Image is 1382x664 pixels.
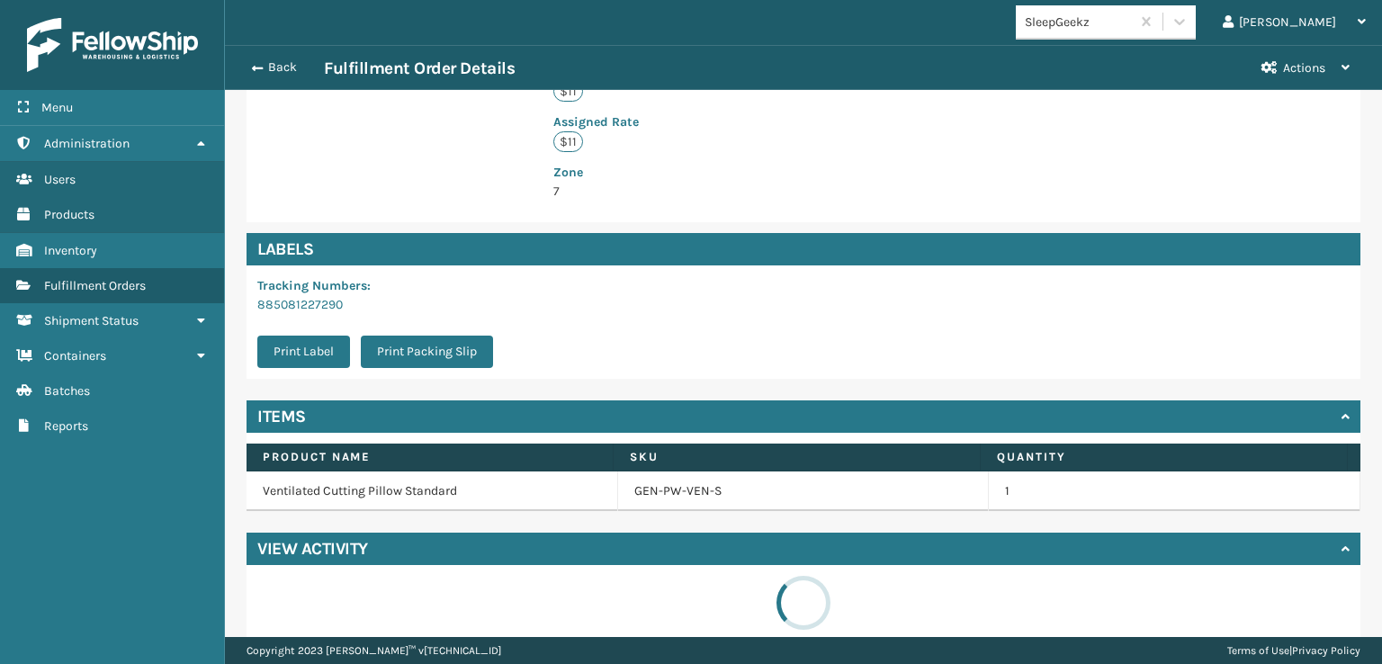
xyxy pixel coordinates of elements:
a: Terms of Use [1227,644,1289,657]
span: Menu [41,100,73,115]
span: Shipment Status [44,313,139,328]
img: logo [27,18,198,72]
h4: Items [257,406,306,427]
span: Inventory [44,243,97,258]
button: Back [241,59,324,76]
label: SKU [630,449,964,465]
span: Products [44,207,94,222]
span: Reports [44,418,88,434]
p: Assigned Rate [553,112,734,131]
button: Actions [1245,46,1366,90]
button: Print Packing Slip [361,336,493,368]
a: 885081227290 [257,297,343,312]
h4: Labels [247,233,1360,265]
a: GEN-PW-VEN-S [634,482,722,500]
span: Batches [44,383,90,399]
p: $11 [553,81,583,102]
td: 1 [989,471,1360,511]
label: Quantity [997,449,1331,465]
span: Users [44,172,76,187]
span: Administration [44,136,130,151]
span: Actions [1283,60,1325,76]
span: Tracking Numbers : [257,278,371,293]
span: Containers [44,348,106,363]
a: Privacy Policy [1292,644,1360,657]
p: $11 [553,131,583,152]
label: Product Name [263,449,597,465]
td: Ventilated Cutting Pillow Standard [247,471,618,511]
div: | [1227,637,1360,664]
p: Zone [553,163,734,182]
p: Copyright 2023 [PERSON_NAME]™ v [TECHNICAL_ID] [247,637,501,664]
h4: View Activity [257,538,368,560]
h3: Fulfillment Order Details [324,58,515,79]
button: Print Label [257,336,350,368]
span: 7 [553,163,734,199]
div: SleepGeekz [1025,13,1132,31]
span: Fulfillment Orders [44,278,146,293]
